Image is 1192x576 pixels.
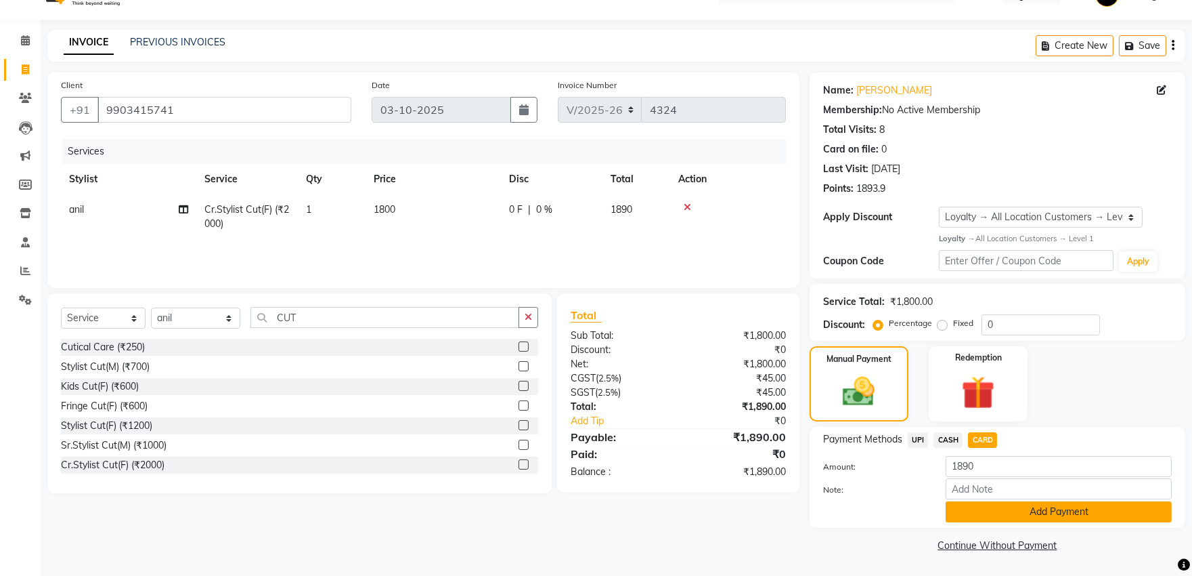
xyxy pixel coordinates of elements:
[881,142,887,157] div: 0
[1119,35,1166,56] button: Save
[61,164,196,194] th: Stylist
[678,343,796,357] div: ₹0
[823,103,882,117] div: Membership:
[678,429,796,445] div: ₹1,890.00
[97,97,351,123] input: Search by Name/Mobile/Email/Code
[823,295,885,309] div: Service Total:
[560,386,678,400] div: ( )
[509,203,523,217] span: 0 F
[953,317,973,329] label: Fixed
[823,432,902,447] span: Payment Methods
[61,340,145,354] div: Cutical Care (₹250)
[560,329,678,343] div: Sub Total:
[871,162,900,176] div: [DATE]
[823,254,940,268] div: Coupon Code
[939,234,975,243] strong: Loyalty →
[611,203,632,215] span: 1890
[298,164,366,194] th: Qty
[560,371,678,386] div: ( )
[61,399,148,413] div: Fringe Cut(F) (₹600)
[678,371,796,386] div: ₹45.00
[374,203,395,215] span: 1800
[250,307,519,328] input: Search or Scan
[560,357,678,371] div: Net:
[823,83,854,98] div: Name:
[678,357,796,371] div: ₹1,800.00
[889,317,932,329] label: Percentage
[61,360,150,374] div: Stylist Cut(M) (₹700)
[856,83,932,98] a: [PERSON_NAME]
[571,372,596,384] span: CGST
[951,372,1005,413] img: _gift.svg
[501,164,602,194] th: Disc
[812,539,1183,553] a: Continue Without Payment
[560,429,678,445] div: Payable:
[678,329,796,343] div: ₹1,800.00
[813,484,936,496] label: Note:
[908,432,929,448] span: UPI
[602,164,670,194] th: Total
[955,352,1002,364] label: Redemption
[933,432,963,448] span: CASH
[196,164,298,194] th: Service
[536,203,552,217] span: 0 %
[61,79,83,91] label: Client
[939,233,1172,245] div: All Location Customers → Level 1
[560,400,678,414] div: Total:
[204,203,289,230] span: Cr.Stylist Cut(F) (₹2000)
[61,379,139,394] div: Kids Cut(F) (₹600)
[856,182,885,196] div: 1893.9
[560,414,698,428] a: Add Tip
[678,400,796,414] div: ₹1,890.00
[1036,35,1113,56] button: Create New
[823,182,854,196] div: Points:
[678,446,796,462] div: ₹0
[560,465,678,479] div: Balance :
[130,36,225,48] a: PREVIOUS INVOICES
[813,461,936,473] label: Amount:
[61,458,164,472] div: Cr.Stylist Cut(F) (₹2000)
[678,386,796,400] div: ₹45.00
[560,446,678,462] div: Paid:
[823,142,879,157] div: Card on file:
[64,30,114,55] a: INVOICE
[61,438,167,453] div: Sr.Stylist Cut(M) (₹1000)
[823,162,868,176] div: Last Visit:
[558,79,617,91] label: Invoice Number
[946,501,1172,522] button: Add Payment
[823,103,1172,117] div: No Active Membership
[670,164,786,194] th: Action
[571,308,602,323] span: Total
[69,203,84,215] span: anil
[528,203,531,217] span: |
[372,79,390,91] label: Date
[823,210,940,224] div: Apply Discount
[560,343,678,357] div: Discount:
[598,373,619,384] span: 2.5%
[946,478,1172,499] input: Add Note
[61,419,152,433] div: Stylist Cut(F) (₹1200)
[833,373,885,410] img: _cash.svg
[61,97,99,123] button: +91
[62,139,796,164] div: Services
[598,387,618,398] span: 2.5%
[826,353,891,365] label: Manual Payment
[1119,251,1157,272] button: Apply
[823,318,865,332] div: Discount:
[306,203,311,215] span: 1
[823,123,877,137] div: Total Visits:
[571,386,595,398] span: SGST
[890,295,933,309] div: ₹1,800.00
[366,164,501,194] th: Price
[678,465,796,479] div: ₹1,890.00
[968,432,997,448] span: CARD
[939,250,1113,271] input: Enter Offer / Coupon Code
[698,414,796,428] div: ₹0
[946,456,1172,477] input: Amount
[879,123,885,137] div: 8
